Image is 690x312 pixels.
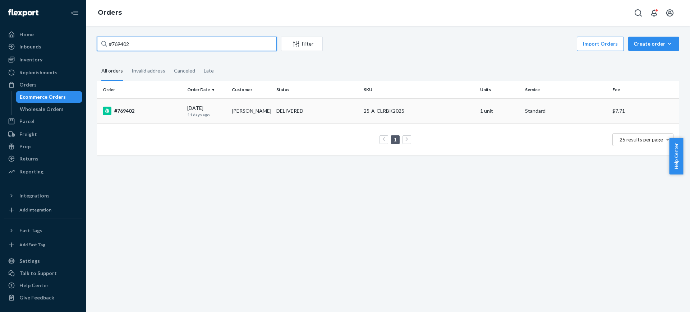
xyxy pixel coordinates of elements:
div: Parcel [19,118,34,125]
p: Standard [525,107,607,115]
div: Reporting [19,168,43,175]
div: #769402 [103,107,181,115]
a: Home [4,29,82,40]
div: Returns [19,155,38,162]
div: Ecommerce Orders [20,93,66,101]
button: Close Navigation [68,6,82,20]
a: Inventory [4,54,82,65]
th: Status [273,81,361,98]
div: [DATE] [187,104,226,118]
button: Open account menu [663,6,677,20]
th: Fee [609,81,679,98]
a: Talk to Support [4,267,82,279]
a: Ecommerce Orders [16,91,82,103]
div: Add Integration [19,207,51,213]
button: Give Feedback [4,292,82,303]
div: Canceled [174,61,195,80]
a: Help Center [4,280,82,291]
a: Returns [4,153,82,164]
input: Search orders [97,37,277,51]
th: Order Date [184,81,229,98]
div: Filter [281,40,322,47]
a: Prep [4,141,82,152]
a: Orders [98,9,122,17]
div: Freight [19,131,37,138]
div: Settings [19,257,40,265]
th: Order [97,81,184,98]
div: DELIVERED [276,107,303,115]
div: Replenishments [19,69,57,76]
a: Reporting [4,166,82,177]
a: Add Fast Tag [4,239,82,251]
div: Wholesale Orders [20,106,64,113]
div: Prep [19,143,31,150]
div: Add Fast Tag [19,242,45,248]
span: 25 results per page [620,136,663,143]
button: Integrations [4,190,82,201]
div: Home [19,31,34,38]
div: Fast Tags [19,227,42,234]
button: Fast Tags [4,225,82,236]
div: Orders [19,81,37,88]
td: $7.71 [609,98,679,124]
div: 25-A-CLRBK2025 [364,107,474,115]
td: [PERSON_NAME] [229,98,273,124]
th: SKU [361,81,477,98]
button: Open notifications [647,6,661,20]
div: Help Center [19,282,49,289]
div: Give Feedback [19,294,54,301]
div: Inventory [19,56,42,63]
div: Integrations [19,192,50,199]
img: Flexport logo [8,9,38,17]
div: Inbounds [19,43,41,50]
div: Talk to Support [19,270,57,277]
div: Customer [232,87,271,93]
div: All orders [101,61,123,81]
button: Import Orders [577,37,624,51]
button: Open Search Box [631,6,645,20]
div: Invalid address [132,61,165,80]
div: Create order [634,40,674,47]
th: Units [477,81,522,98]
a: Parcel [4,116,82,127]
button: Help Center [669,138,683,174]
a: Orders [4,79,82,90]
p: 11 days ago [187,112,226,118]
a: Wholesale Orders [16,103,82,115]
a: Add Integration [4,204,82,216]
a: Freight [4,129,82,140]
button: Filter [281,37,323,51]
ol: breadcrumbs [92,3,128,23]
a: Inbounds [4,41,82,52]
th: Service [522,81,609,98]
a: Replenishments [4,67,82,78]
button: Create order [628,37,679,51]
a: Settings [4,255,82,267]
td: 1 unit [477,98,522,124]
div: Late [204,61,214,80]
a: Page 1 is your current page [392,136,398,143]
